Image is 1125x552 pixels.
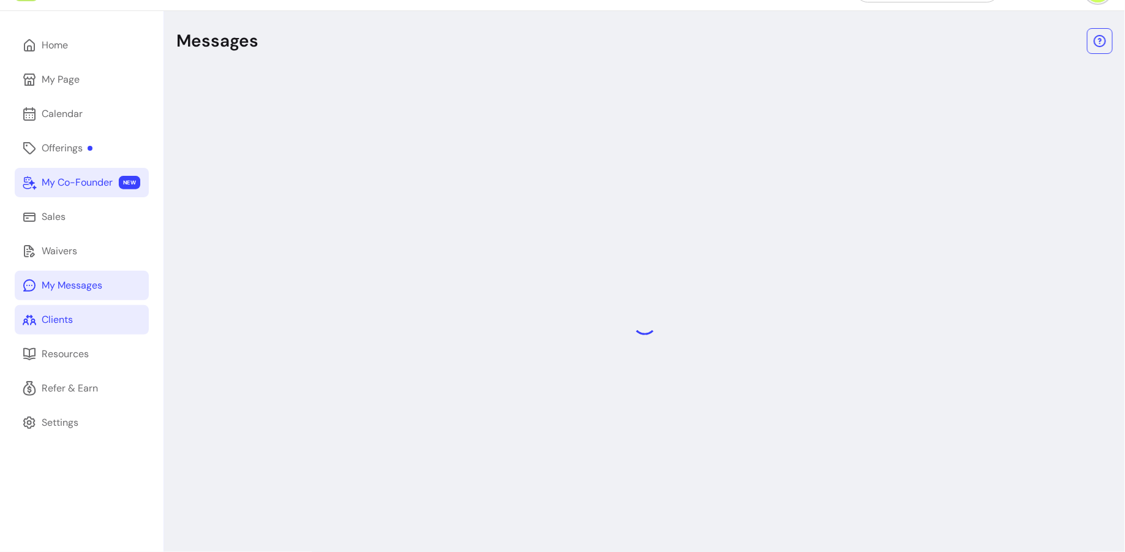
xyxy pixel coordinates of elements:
[15,236,149,266] a: Waivers
[15,202,149,232] a: Sales
[42,381,98,396] div: Refer & Earn
[15,99,149,129] a: Calendar
[176,30,258,52] p: Messages
[15,408,149,437] a: Settings
[15,374,149,403] a: Refer & Earn
[119,176,140,189] span: NEW
[15,339,149,369] a: Resources
[15,168,149,197] a: My Co-Founder NEW
[42,244,77,259] div: Waivers
[42,312,73,327] div: Clients
[15,134,149,163] a: Offerings
[42,415,78,430] div: Settings
[42,278,102,293] div: My Messages
[42,38,68,53] div: Home
[15,271,149,300] a: My Messages
[42,175,113,190] div: My Co-Founder
[42,72,80,87] div: My Page
[42,210,66,224] div: Sales
[15,31,149,60] a: Home
[15,305,149,335] a: Clients
[42,347,89,361] div: Resources
[42,141,92,156] div: Offerings
[42,107,83,121] div: Calendar
[633,311,657,335] div: Loading
[15,65,149,94] a: My Page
